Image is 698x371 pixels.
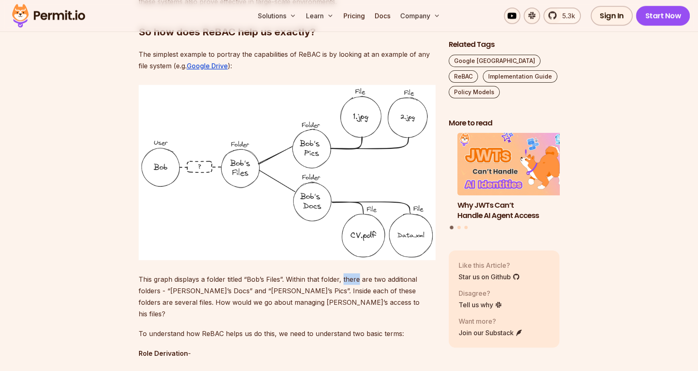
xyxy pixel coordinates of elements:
h2: Related Tags [449,39,560,50]
a: Docs [371,7,394,24]
strong: Role Derivation [139,349,188,357]
img: Permit logo [8,2,89,30]
h2: More to read [449,118,560,128]
span: 5.3k [557,11,575,21]
button: Go to slide 3 [464,226,468,230]
button: Learn [303,7,337,24]
a: Pricing [340,7,368,24]
div: Posts [449,133,560,231]
a: Start Now [636,6,690,26]
a: Tell us why [459,300,502,310]
button: Solutions [255,7,299,24]
li: 1 of 3 [457,133,568,221]
a: Policy Models [449,86,500,98]
a: ReBAC [449,70,478,83]
h3: Why JWTs Can’t Handle AI Agent Access [457,200,568,221]
p: Like this Article? [459,260,520,270]
p: The simplest example to portray the capabilities of ReBAC is by looking at an example of any file... [139,49,436,72]
img: ReBAC 1.png [139,85,436,260]
a: Join our Substack [459,328,523,338]
a: Implementation Guide [483,70,557,83]
a: Sign In [591,6,633,26]
img: Why JWTs Can’t Handle AI Agent Access [457,133,568,196]
button: Go to slide 1 [450,226,454,230]
a: 5.3k [543,7,581,24]
p: This graph displays a folder titled “Bob’s Files”. Within that folder, there are two additional f... [139,273,436,319]
a: Why JWTs Can’t Handle AI Agent AccessWhy JWTs Can’t Handle AI Agent Access [457,133,568,221]
a: Google [GEOGRAPHIC_DATA] [449,55,540,67]
p: Want more? [459,316,523,326]
p: Disagree? [459,288,502,298]
button: Company [397,7,443,24]
a: Google Drive [187,62,228,70]
button: Go to slide 2 [457,226,461,230]
a: Star us on Github [459,272,520,282]
p: To understand how ReBAC helps us do this, we need to understand two basic terms: [139,327,436,339]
